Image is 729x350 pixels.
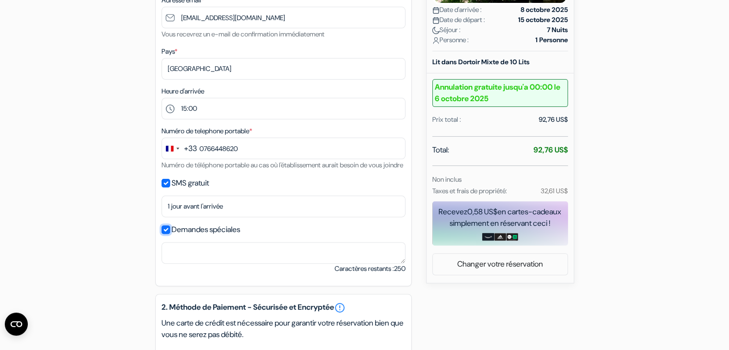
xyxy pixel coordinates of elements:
span: Séjour : [432,25,461,35]
div: Recevez en cartes-cadeaux simplement en réservant ceci ! [432,206,568,229]
label: Pays [162,47,177,57]
span: Date de départ : [432,15,485,25]
span: 250 [394,264,405,273]
label: SMS gratuit [172,176,209,190]
div: 92,76 US$ [539,115,568,125]
label: Demandes spéciales [172,223,240,236]
span: Date d'arrivée : [432,5,482,15]
b: Lit dans Dortoir Mixte de 10 Lits [432,58,530,66]
span: 0,58 US$ [467,207,498,217]
img: uber-uber-eats-card.png [506,233,518,241]
label: Heure d'arrivée [162,86,204,96]
strong: 1 Personne [535,35,568,45]
small: 32,61 US$ [540,187,567,195]
a: Changer votre réservation [433,255,567,273]
span: Total: [432,144,449,156]
small: Numéro de téléphone portable au cas où l'établissement aurait besoin de vous joindre [162,161,403,169]
div: Prix total : [432,115,461,125]
div: +33 [184,143,197,154]
strong: 8 octobre 2025 [521,5,568,15]
label: Numéro de telephone portable [162,126,252,136]
small: Taxes et frais de propriété: [432,187,507,195]
p: Une carte de crédit est nécessaire pour garantir votre réservation bien que vous ne serez pas déb... [162,317,405,340]
img: adidas-card.png [494,233,506,241]
input: Entrer adresse e-mail [162,7,405,28]
small: Vous recevrez un e-mail de confirmation immédiatement [162,30,324,38]
h5: 2. Méthode de Paiement - Sécurisée et Encryptée [162,302,405,314]
small: Non inclus [432,175,462,184]
img: moon.svg [432,27,440,34]
button: Ouvrir le widget CMP [5,313,28,336]
span: Personne : [432,35,469,45]
img: calendar.svg [432,7,440,14]
button: Change country, selected France (+33) [162,138,197,159]
img: amazon-card-no-text.png [482,233,494,241]
input: 6 12 34 56 78 [162,138,405,159]
img: calendar.svg [432,17,440,24]
a: error_outline [334,302,346,314]
strong: 7 Nuits [547,25,568,35]
b: Annulation gratuite jusqu'a 00:00 le 6 octobre 2025 [432,79,568,107]
img: user_icon.svg [432,37,440,44]
strong: 15 octobre 2025 [518,15,568,25]
small: Caractères restants : [335,264,405,274]
strong: 92,76 US$ [533,145,568,155]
